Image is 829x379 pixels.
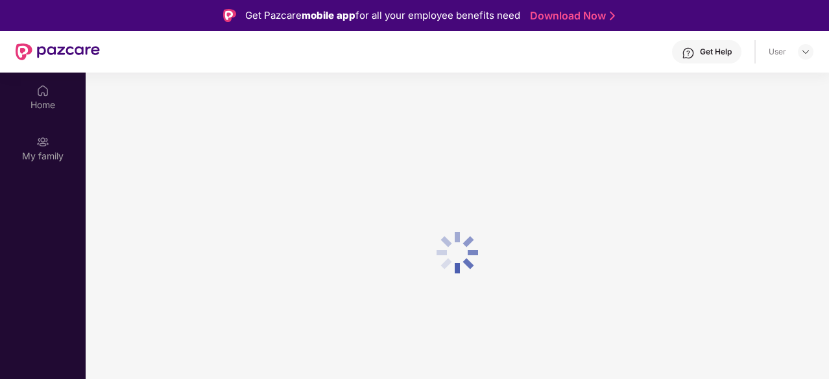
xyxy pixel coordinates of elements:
[769,47,786,57] div: User
[36,135,49,148] img: svg+xml;base64,PHN2ZyB3aWR0aD0iMjAiIGhlaWdodD0iMjAiIHZpZXdCb3g9IjAgMCAyMCAyMCIgZmlsbD0ibm9uZSIgeG...
[245,8,520,23] div: Get Pazcare for all your employee benefits need
[700,47,732,57] div: Get Help
[16,43,100,60] img: New Pazcare Logo
[223,9,236,22] img: Logo
[610,9,615,23] img: Stroke
[302,9,355,21] strong: mobile app
[682,47,695,60] img: svg+xml;base64,PHN2ZyBpZD0iSGVscC0zMngzMiIgeG1sbnM9Imh0dHA6Ly93d3cudzMub3JnLzIwMDAvc3ZnIiB3aWR0aD...
[530,9,611,23] a: Download Now
[36,84,49,97] img: svg+xml;base64,PHN2ZyBpZD0iSG9tZSIgeG1sbnM9Imh0dHA6Ly93d3cudzMub3JnLzIwMDAvc3ZnIiB3aWR0aD0iMjAiIG...
[800,47,811,57] img: svg+xml;base64,PHN2ZyBpZD0iRHJvcGRvd24tMzJ4MzIiIHhtbG5zPSJodHRwOi8vd3d3LnczLm9yZy8yMDAwL3N2ZyIgd2...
